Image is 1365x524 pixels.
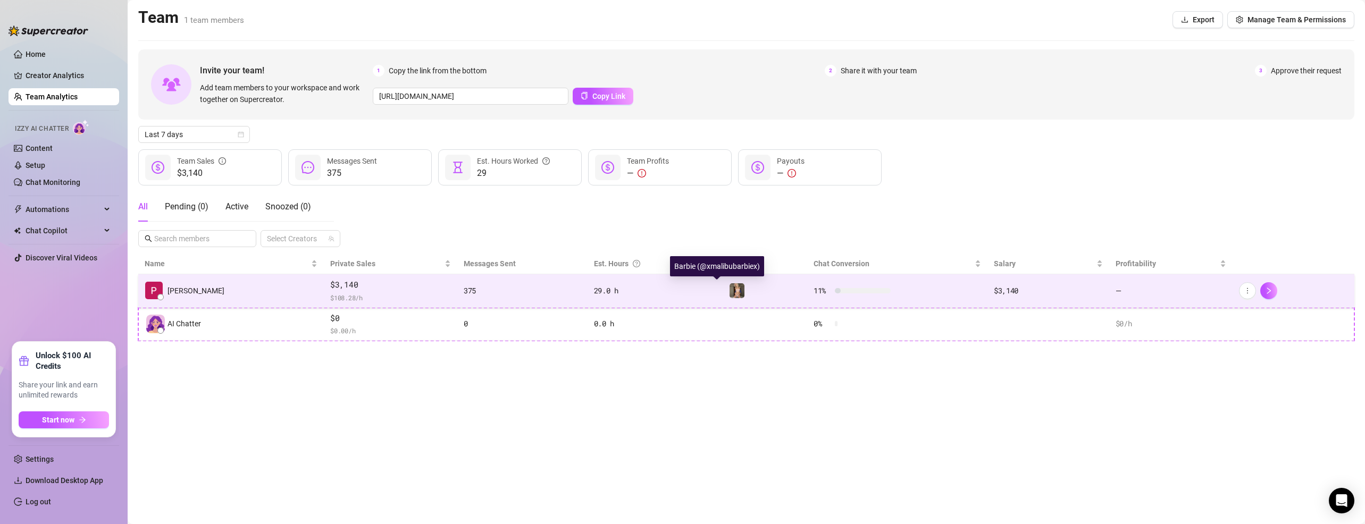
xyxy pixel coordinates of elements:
[1181,16,1188,23] span: download
[138,253,324,274] th: Name
[14,205,22,214] span: thunderbolt
[994,285,1103,297] div: $3,140
[200,64,373,77] span: Invite your team!
[638,169,646,178] span: exclamation-circle
[594,285,717,297] div: 29.0 h
[1265,287,1272,294] span: right
[328,235,334,242] span: team
[451,161,464,174] span: hourglass
[994,259,1016,268] span: Salary
[219,155,226,167] span: info-circle
[79,416,86,424] span: arrow-right
[1173,11,1223,28] button: Export
[42,416,74,424] span: Start now
[327,167,377,180] span: 375
[14,227,21,234] img: Chat Copilot
[265,201,311,212] span: Snoozed ( 0 )
[670,256,764,276] div: Barbie (@xmalibubarbiex)
[601,161,614,174] span: dollar-circle
[1109,274,1233,308] td: —
[184,15,244,25] span: 1 team members
[464,285,581,297] div: 375
[814,318,831,329] span: 0 %
[154,233,241,244] input: Search members
[814,259,869,268] span: Chat Conversion
[138,200,148,213] div: All
[627,157,669,165] span: Team Profits
[26,178,80,187] a: Chat Monitoring
[19,356,29,366] span: gift
[1271,65,1342,77] span: Approve their request
[841,65,917,77] span: Share it with your team
[26,455,54,463] a: Settings
[165,200,208,213] div: Pending ( 0 )
[9,26,88,36] img: logo-BBDzfeDw.svg
[592,92,625,100] span: Copy Link
[1247,15,1346,24] span: Manage Team & Permissions
[26,497,51,506] a: Log out
[825,65,836,77] span: 2
[1244,287,1251,294] span: more
[138,7,244,28] h2: Team
[225,201,248,212] span: Active
[373,65,384,77] span: 1
[200,82,369,105] span: Add team members to your workspace and work together on Supercreator.
[26,476,103,485] span: Download Desktop App
[330,259,375,268] span: Private Sales
[168,318,201,329] span: AI Chatter
[730,283,744,298] img: Barbie
[777,167,805,180] div: —
[1116,318,1227,329] div: $0 /h
[26,201,101,218] span: Automations
[464,318,581,329] div: 0
[145,235,152,242] span: search
[723,253,807,274] th: Creators
[152,161,164,174] span: dollar-circle
[751,161,764,174] span: dollar-circle
[15,124,69,134] span: Izzy AI Chatter
[594,258,708,269] div: Est. Hours
[14,476,22,485] span: download
[26,67,111,84] a: Creator Analytics
[633,258,640,269] span: question-circle
[814,285,831,297] span: 11 %
[330,292,451,303] span: $ 108.28 /h
[1193,15,1215,24] span: Export
[1255,65,1267,77] span: 3
[330,278,451,291] span: $3,140
[146,315,165,333] img: izzy-ai-chatter-avatar-DDCN_rTZ.svg
[145,258,309,269] span: Name
[26,161,45,170] a: Setup
[1227,11,1354,28] button: Manage Team & Permissions
[327,157,377,165] span: Messages Sent
[477,155,550,167] div: Est. Hours Worked
[627,167,669,180] div: —
[19,380,109,401] span: Share your link and earn unlimited rewards
[177,167,226,180] span: $3,140
[73,120,89,135] img: AI Chatter
[26,222,101,239] span: Chat Copilot
[542,155,550,167] span: question-circle
[1236,16,1243,23] span: setting
[145,282,163,299] img: Ashlee Powers
[1116,259,1156,268] span: Profitability
[581,92,588,99] span: copy
[26,50,46,58] a: Home
[330,312,451,325] span: $0
[302,161,314,174] span: message
[464,259,516,268] span: Messages Sent
[177,155,226,167] div: Team Sales
[477,167,550,180] span: 29
[777,157,805,165] span: Payouts
[330,325,451,336] span: $ 0.00 /h
[389,65,487,77] span: Copy the link from the bottom
[1329,488,1354,513] div: Open Intercom Messenger
[26,144,53,153] a: Content
[19,411,109,428] button: Start nowarrow-right
[36,350,109,371] strong: Unlock $100 AI Credits
[788,169,796,178] span: exclamation-circle
[573,88,633,105] button: Copy Link
[238,131,244,138] span: calendar
[145,126,244,142] span: Last 7 days
[594,318,717,329] div: 0.0 h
